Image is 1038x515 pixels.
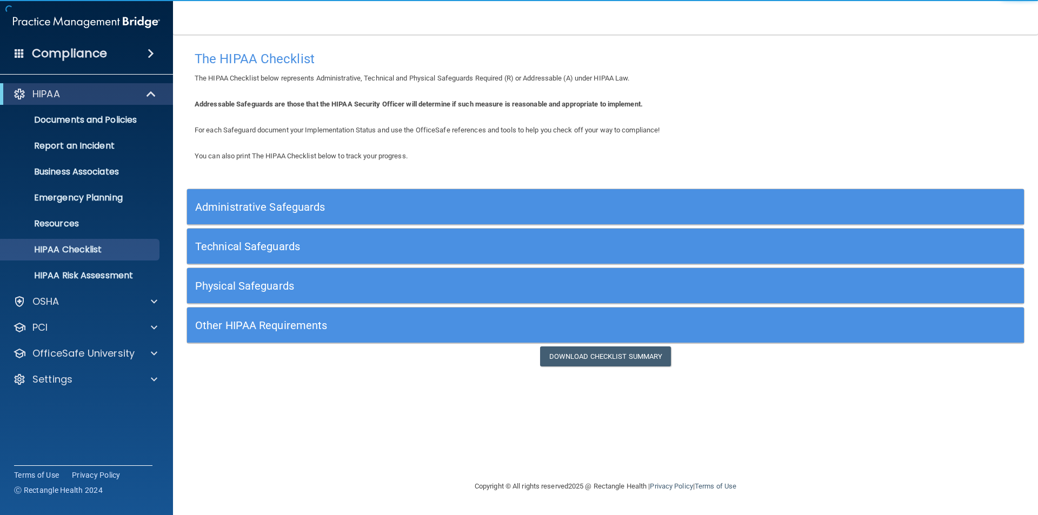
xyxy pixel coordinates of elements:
p: Emergency Planning [7,192,155,203]
b: Addressable Safeguards are those that the HIPAA Security Officer will determine if such measure i... [195,100,643,108]
a: OfficeSafe University [13,347,157,360]
p: Settings [32,373,72,386]
img: PMB logo [13,11,160,33]
a: PCI [13,321,157,334]
p: Report an Incident [7,141,155,151]
p: Resources [7,218,155,229]
a: HIPAA [13,88,157,101]
span: For each Safeguard document your Implementation Status and use the OfficeSafe references and tool... [195,126,660,134]
p: HIPAA [32,88,60,101]
a: Terms of Use [695,482,736,490]
p: OfficeSafe University [32,347,135,360]
div: Copyright © All rights reserved 2025 @ Rectangle Health | | [408,469,803,504]
h5: Administrative Safeguards [195,201,807,213]
p: Documents and Policies [7,115,155,125]
p: Business Associates [7,166,155,177]
span: You can also print The HIPAA Checklist below to track your progress. [195,152,408,160]
span: The HIPAA Checklist below represents Administrative, Technical and Physical Safeguards Required (... [195,74,630,82]
p: HIPAA Checklist [7,244,155,255]
a: Download Checklist Summary [540,346,671,366]
h4: Compliance [32,46,107,61]
h4: The HIPAA Checklist [195,52,1016,66]
a: Terms of Use [14,470,59,480]
h5: Other HIPAA Requirements [195,319,807,331]
p: HIPAA Risk Assessment [7,270,155,281]
p: OSHA [32,295,59,308]
a: Privacy Policy [650,482,693,490]
span: Ⓒ Rectangle Health 2024 [14,485,103,496]
p: PCI [32,321,48,334]
a: Settings [13,373,157,386]
h5: Technical Safeguards [195,240,807,252]
a: OSHA [13,295,157,308]
a: Privacy Policy [72,470,121,480]
h5: Physical Safeguards [195,280,807,292]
